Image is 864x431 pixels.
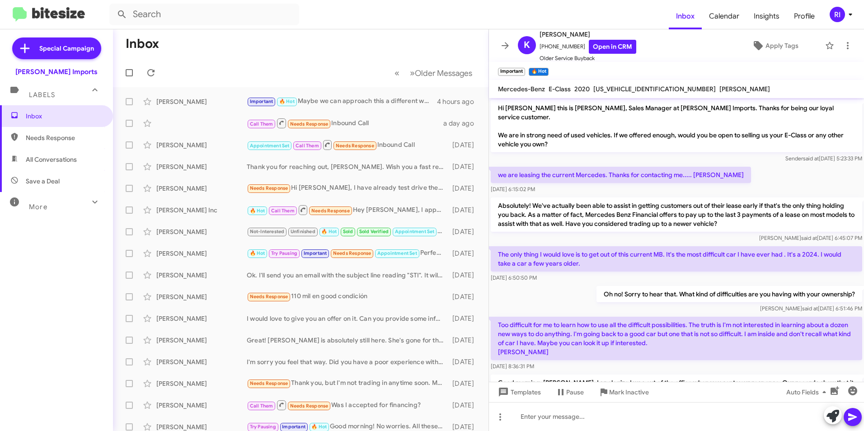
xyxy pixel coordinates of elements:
div: 110 mil en good condición [247,291,448,302]
div: [PERSON_NAME] [156,292,247,301]
span: 🔥 Hot [311,424,327,430]
span: Needs Response [336,143,374,149]
span: [PERSON_NAME] [DATE] 6:45:07 PM [759,234,862,241]
span: [PERSON_NAME] [DATE] 6:51:46 PM [760,305,862,312]
span: Older Service Buyback [540,54,636,63]
a: Open in CRM [589,40,636,54]
span: Call Them [250,121,273,127]
span: Special Campaign [39,44,94,53]
span: Save a Deal [26,177,60,186]
span: 🔥 Hot [279,98,295,104]
span: Important [282,424,305,430]
p: Too difficult for me to learn how to use all the difficult possibilities. The truth is I'm not in... [491,317,862,360]
div: [PERSON_NAME] [156,357,247,366]
span: K [524,38,530,52]
span: said at [803,155,819,162]
div: [PERSON_NAME] [156,336,247,345]
span: [PERSON_NAME] [719,85,770,93]
span: [PHONE_NUMBER] [540,40,636,54]
nav: Page navigation example [390,64,478,82]
div: Was I accepted for financing? [247,399,448,411]
span: Important [250,98,273,104]
div: [PERSON_NAME] [156,401,247,410]
span: [DATE] 6:15:02 PM [491,186,535,192]
div: Thank you for reaching out, [PERSON_NAME]. Wish you a fast recovery and we will talk soon. [247,162,448,171]
div: [PERSON_NAME] [156,379,247,388]
span: Mercedes-Benz [498,85,545,93]
span: Needs Response [290,121,329,127]
div: Inbound Call [247,117,443,129]
div: [PERSON_NAME] [156,141,247,150]
span: E-Class [549,85,571,93]
small: 🔥 Hot [529,68,548,76]
span: Sold [343,229,353,234]
span: Older Messages [415,68,472,78]
span: More [29,203,47,211]
span: Call Them [250,403,273,409]
div: 4 hours ago [437,97,481,106]
span: Labels [29,91,55,99]
button: Pause [548,384,591,400]
span: Templates [496,384,541,400]
small: Important [498,68,525,76]
input: Search [109,4,299,25]
div: I would love to give you an offer on it. Can you provide some information on that vehicle for me?... [247,314,448,323]
div: [DATE] [448,336,481,345]
span: said at [801,234,817,241]
p: we are leasing the current Mercedes. Thanks for contacting me..... [PERSON_NAME] [491,167,751,183]
button: Next [404,64,478,82]
a: Inbox [669,3,702,29]
div: [PERSON_NAME] [156,271,247,280]
div: [PERSON_NAME] [156,162,247,171]
div: Inbound Call [247,139,448,150]
span: All Conversations [26,155,77,164]
div: [PERSON_NAME] [156,97,247,106]
a: Calendar [702,3,747,29]
span: Call Them [296,143,319,149]
div: [DATE] [448,162,481,171]
span: Needs Response [290,403,329,409]
div: Hey [PERSON_NAME], I appreciate your time and follow up but at $21,000. I am going to pass. [247,204,448,215]
div: Maybe we can approach this a different way. I can send you a form that will give us a fairly good... [247,96,437,107]
div: [DATE] [448,184,481,193]
button: Previous [389,64,405,82]
div: Ok. I'll send you an email with the subject line reading "STI". It will have a form attached that... [247,271,448,280]
span: Try Pausing [250,424,276,430]
span: Call Them [271,208,295,214]
span: 🔥 Hot [250,250,265,256]
span: Needs Response [250,294,288,300]
span: Pause [566,384,584,400]
span: Sold Verified [359,229,389,234]
span: Not-Interested [250,229,285,234]
div: [PERSON_NAME] [156,227,247,236]
button: RI [822,7,854,22]
div: [DATE] [448,314,481,323]
div: [DATE] [448,357,481,366]
button: Auto Fields [779,384,837,400]
p: Oh no! Sorry to hear that. What kind of difficulties are you having with your ownership? [596,286,862,302]
p: Absolutely! We've actually been able to assist in getting customers out of their lease early if t... [491,197,862,232]
p: The only thing I would love is to get out of this current MB. It's the most difficult car I have ... [491,246,862,272]
div: Hi [PERSON_NAME], I have already test drive the car but nobody gave me the call for final papers ... [247,183,448,193]
span: Appointment Set [377,250,417,256]
span: Profile [787,3,822,29]
span: Unfinished [291,229,315,234]
p: Hi [PERSON_NAME] this is [PERSON_NAME], Sales Manager at [PERSON_NAME] Imports. Thanks for being ... [491,100,862,152]
span: [PERSON_NAME] [540,29,636,40]
div: [DATE] [448,292,481,301]
div: [DATE] [448,249,481,258]
span: 🔥 Hot [250,208,265,214]
span: Inbox [26,112,103,121]
div: RI [830,7,845,22]
div: [PERSON_NAME] [156,314,247,323]
span: » [410,67,415,79]
p: Good morning, [PERSON_NAME]. I apologize I was out of the office when you sent your response. Our... [491,375,862,400]
div: Great! [PERSON_NAME] is absolutely still here. She's gone for the evening but I'll have her reach... [247,336,448,345]
span: 2020 [574,85,590,93]
div: a day ago [443,119,481,128]
a: Insights [747,3,787,29]
span: Important [304,250,327,256]
span: Auto Fields [786,384,830,400]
